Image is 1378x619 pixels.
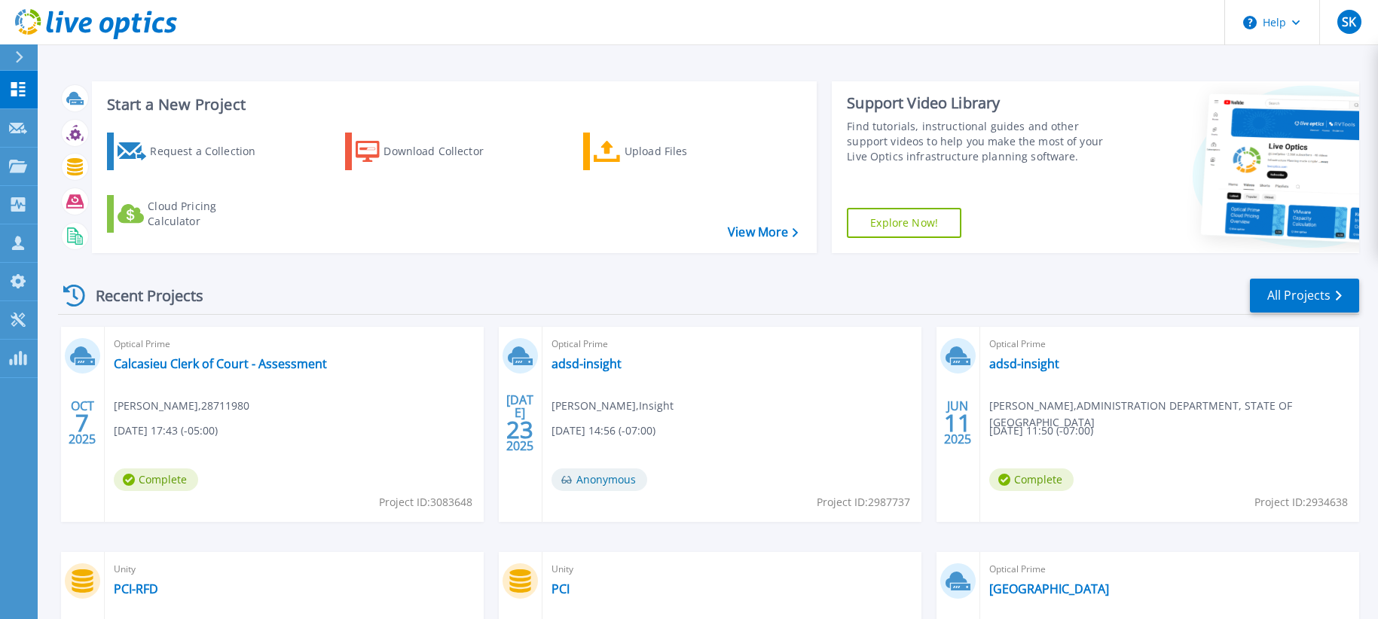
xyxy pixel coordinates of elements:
[943,395,972,450] div: JUN 2025
[847,93,1115,113] div: Support Video Library
[552,336,912,352] span: Optical Prime
[379,494,472,511] span: Project ID: 3083648
[552,398,674,414] span: [PERSON_NAME] , Insight
[58,277,224,314] div: Recent Projects
[552,422,655,439] span: [DATE] 14:56 (-07:00)
[506,395,534,450] div: [DATE] 2025
[944,416,971,429] span: 11
[345,133,513,170] a: Download Collector
[150,136,270,166] div: Request a Collection
[114,336,475,352] span: Optical Prime
[506,423,533,436] span: 23
[552,561,912,578] span: Unity
[847,208,961,238] a: Explore Now!
[114,422,218,439] span: [DATE] 17:43 (-05:00)
[114,581,158,596] a: PCI-RFD
[583,133,751,170] a: Upload Files
[107,133,275,170] a: Request a Collection
[989,561,1350,578] span: Optical Prime
[552,581,570,596] a: PCI
[989,422,1093,439] span: [DATE] 11:50 (-07:00)
[1254,494,1348,511] span: Project ID: 2934638
[114,356,327,371] a: Calcasieu Clerk of Court - Assessment
[817,494,910,511] span: Project ID: 2987737
[989,398,1359,431] span: [PERSON_NAME] , ADMINISTRATION DEPARTMENT, STATE OF [GEOGRAPHIC_DATA]
[1342,16,1356,28] span: SK
[552,468,647,491] span: Anonymous
[989,356,1059,371] a: adsd-insight
[68,395,96,450] div: OCT 2025
[114,468,198,491] span: Complete
[114,561,475,578] span: Unity
[1250,279,1359,313] a: All Projects
[728,225,798,239] a: View More
[75,416,89,429] span: 7
[107,96,797,113] h3: Start a New Project
[107,195,275,233] a: Cloud Pricing Calculator
[989,336,1350,352] span: Optical Prime
[625,136,745,166] div: Upload Files
[148,199,268,229] div: Cloud Pricing Calculator
[114,398,249,414] span: [PERSON_NAME] , 28711980
[989,581,1109,596] a: [GEOGRAPHIC_DATA]
[989,468,1074,491] span: Complete
[383,136,504,166] div: Download Collector
[552,356,622,371] a: adsd-insight
[847,119,1115,164] div: Find tutorials, instructional guides and other support videos to help you make the most of your L...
